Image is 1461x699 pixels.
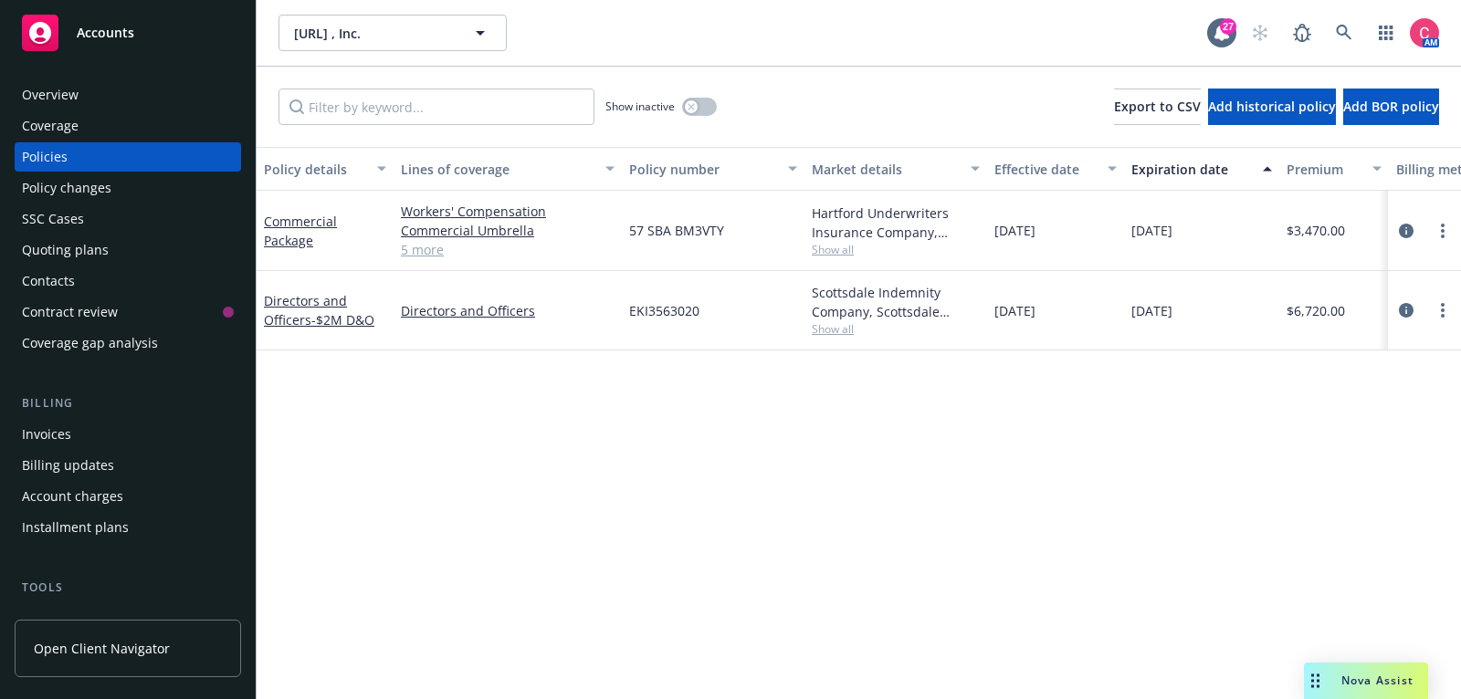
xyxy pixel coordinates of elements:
a: Accounts [15,7,241,58]
img: photo [1410,18,1439,47]
button: [URL] , Inc. [279,15,507,51]
div: Market details [812,160,960,179]
a: Workers' Compensation [401,202,615,221]
a: Commercial Package [264,213,337,249]
button: Add historical policy [1208,89,1336,125]
button: Policy details [257,147,394,191]
a: Overview [15,80,241,110]
div: Coverage [22,111,79,141]
div: Drag to move [1304,662,1327,699]
div: Account charges [22,482,123,511]
input: Filter by keyword... [279,89,594,125]
div: Installment plans [22,513,129,542]
a: Manage files [15,604,241,633]
span: [DATE] [1131,221,1172,240]
div: Quoting plans [22,235,109,265]
div: Overview [22,80,79,110]
a: circleInformation [1395,220,1417,242]
a: Directors and Officers [264,292,374,329]
button: Nova Assist [1304,662,1428,699]
div: SSC Cases [22,204,84,234]
a: Commercial Umbrella [401,221,615,240]
a: Search [1326,15,1362,51]
div: Premium [1287,160,1361,179]
div: 27 [1220,18,1236,35]
span: Open Client Navigator [34,639,170,658]
a: Quoting plans [15,235,241,265]
a: Report a Bug [1284,15,1320,51]
span: [DATE] [1131,301,1172,320]
a: Contacts [15,266,241,296]
a: Start snowing [1242,15,1278,51]
div: Contract review [22,297,118,327]
button: Market details [804,147,987,191]
span: Show all [812,321,980,337]
div: Policy changes [22,173,111,203]
span: [URL] , Inc. [294,24,452,43]
button: Add BOR policy [1343,89,1439,125]
span: EKI3563020 [629,301,699,320]
span: Nova Assist [1341,673,1414,688]
span: [DATE] [994,221,1035,240]
a: Policies [15,142,241,172]
a: Account charges [15,482,241,511]
a: SSC Cases [15,204,241,234]
a: Directors and Officers [401,301,615,320]
a: Billing updates [15,451,241,480]
a: Coverage [15,111,241,141]
button: Premium [1279,147,1389,191]
span: Export to CSV [1114,98,1201,115]
a: more [1432,299,1454,321]
div: Effective date [994,160,1097,179]
div: Billing [15,394,241,412]
button: Expiration date [1124,147,1279,191]
a: Invoices [15,420,241,449]
span: $6,720.00 [1287,301,1345,320]
div: Contacts [22,266,75,296]
span: [DATE] [994,301,1035,320]
a: Coverage gap analysis [15,329,241,358]
div: Manage files [22,604,100,633]
div: Lines of coverage [401,160,594,179]
a: 5 more [401,240,615,259]
div: Policy number [629,160,777,179]
div: Scottsdale Indemnity Company, Scottsdale Insurance Company (Nationwide), RT Specialty Insurance S... [812,283,980,321]
span: $3,470.00 [1287,221,1345,240]
button: Effective date [987,147,1124,191]
div: Coverage gap analysis [22,329,158,358]
span: Add BOR policy [1343,98,1439,115]
a: Installment plans [15,513,241,542]
span: Show all [812,242,980,257]
span: Show inactive [605,99,675,114]
div: Billing updates [22,451,114,480]
div: Policy details [264,160,366,179]
div: Policies [22,142,68,172]
span: Add historical policy [1208,98,1336,115]
span: Accounts [77,26,134,40]
span: - $2M D&O [311,311,374,329]
button: Policy number [622,147,804,191]
a: Policy changes [15,173,241,203]
div: Hartford Underwriters Insurance Company, Hartford Insurance Group [812,203,980,242]
div: Invoices [22,420,71,449]
button: Export to CSV [1114,89,1201,125]
span: 57 SBA BM3VTY [629,221,724,240]
a: Switch app [1368,15,1404,51]
a: more [1432,220,1454,242]
div: Expiration date [1131,160,1252,179]
div: Tools [15,579,241,597]
a: Contract review [15,297,241,327]
a: circleInformation [1395,299,1417,321]
button: Lines of coverage [394,147,622,191]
